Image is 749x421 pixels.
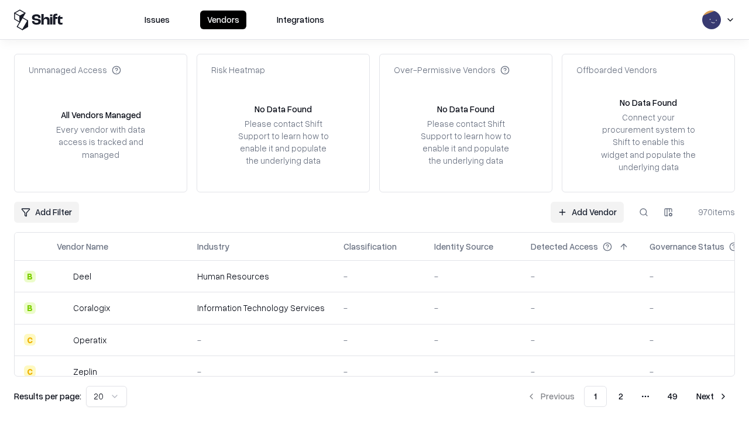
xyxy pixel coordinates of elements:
[658,386,687,407] button: 49
[14,390,81,402] p: Results per page:
[29,64,121,76] div: Unmanaged Access
[197,302,325,314] div: Information Technology Services
[138,11,177,29] button: Issues
[343,334,415,346] div: -
[531,240,598,253] div: Detected Access
[73,270,91,282] div: Deel
[14,202,79,223] button: Add Filter
[24,365,36,377] div: C
[434,270,512,282] div: -
[24,271,36,282] div: B
[576,64,657,76] div: Offboarded Vendors
[57,365,68,377] img: Zeplin
[211,64,265,76] div: Risk Heatmap
[650,240,724,253] div: Governance Status
[197,365,325,378] div: -
[197,270,325,282] div: Human Resources
[343,302,415,314] div: -
[235,118,332,167] div: Please contact Shift Support to learn how to enable it and populate the underlying data
[417,118,514,167] div: Please contact Shift Support to learn how to enable it and populate the underlying data
[343,270,415,282] div: -
[343,240,397,253] div: Classification
[531,270,631,282] div: -
[688,206,735,218] div: 970 items
[52,123,149,160] div: Every vendor with data access is tracked and managed
[24,334,36,346] div: C
[197,240,229,253] div: Industry
[73,334,106,346] div: Operatix
[609,386,633,407] button: 2
[531,302,631,314] div: -
[520,386,735,407] nav: pagination
[57,240,108,253] div: Vendor Name
[620,96,677,109] div: No Data Found
[600,111,697,173] div: Connect your procurement system to Shift to enable this widget and populate the underlying data
[434,240,493,253] div: Identity Source
[61,109,141,121] div: All Vendors Managed
[531,365,631,378] div: -
[531,334,631,346] div: -
[197,334,325,346] div: -
[434,302,512,314] div: -
[689,386,735,407] button: Next
[437,103,494,115] div: No Data Found
[24,302,36,314] div: B
[551,202,624,223] a: Add Vendor
[57,302,68,314] img: Coralogix
[255,103,312,115] div: No Data Found
[584,386,607,407] button: 1
[73,302,110,314] div: Coralogix
[394,64,510,76] div: Over-Permissive Vendors
[200,11,246,29] button: Vendors
[57,334,68,346] img: Operatix
[434,334,512,346] div: -
[343,365,415,378] div: -
[57,271,68,282] img: Deel
[73,365,97,378] div: Zeplin
[270,11,331,29] button: Integrations
[434,365,512,378] div: -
